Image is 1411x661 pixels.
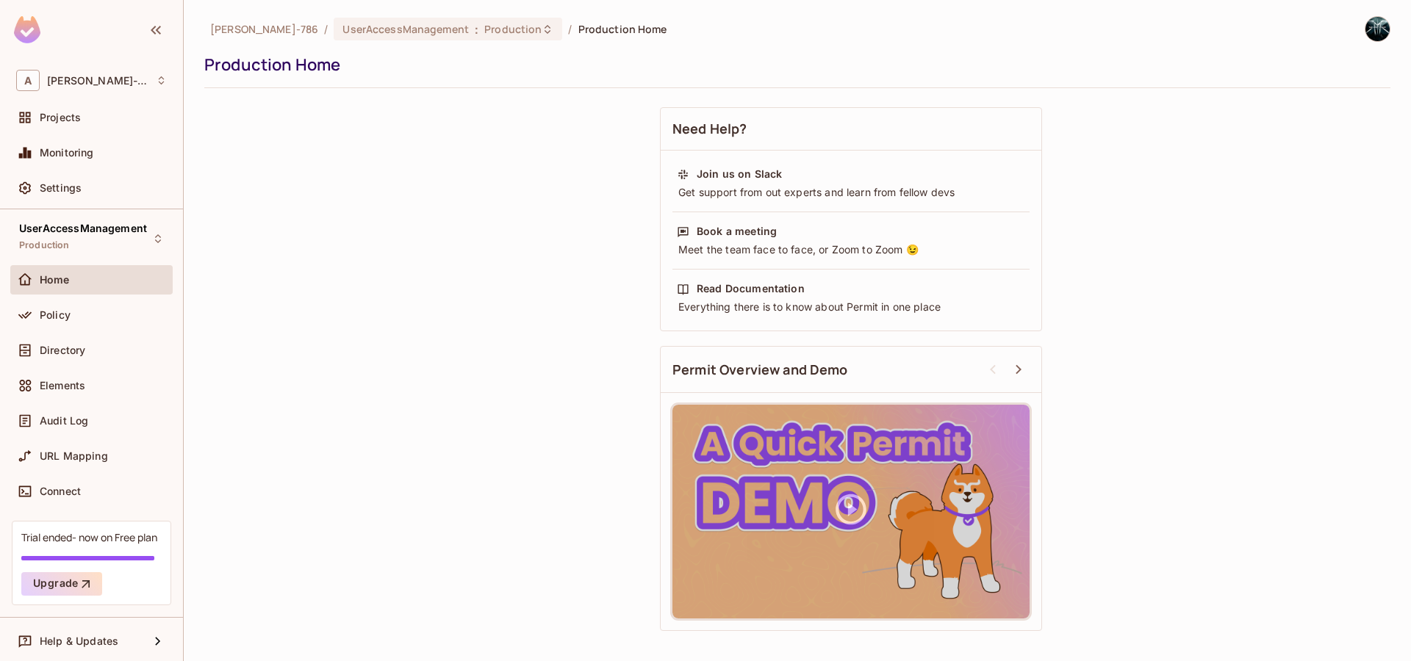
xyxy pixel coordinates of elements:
[40,274,70,286] span: Home
[16,70,40,91] span: A
[204,54,1383,76] div: Production Home
[210,22,318,36] span: the active workspace
[40,485,81,497] span: Connect
[40,380,85,391] span: Elements
[19,239,70,251] span: Production
[40,635,118,647] span: Help & Updates
[21,572,102,596] button: Upgrade
[677,185,1025,200] div: Get support from out experts and learn from fellow devs
[1365,17,1390,41] img: Arunkumar T
[697,281,805,296] div: Read Documentation
[47,75,148,87] span: Workspace: Arunkumar-786
[677,242,1025,257] div: Meet the team face to face, or Zoom to Zoom 😉
[672,361,848,379] span: Permit Overview and Demo
[14,16,40,43] img: SReyMgAAAABJRU5ErkJggg==
[484,22,542,36] span: Production
[40,112,81,123] span: Projects
[697,167,782,181] div: Join us on Slack
[672,120,747,138] span: Need Help?
[19,223,147,234] span: UserAccessManagement
[474,24,479,35] span: :
[324,22,328,36] li: /
[697,224,777,239] div: Book a meeting
[21,530,157,544] div: Trial ended- now on Free plan
[40,147,94,159] span: Monitoring
[568,22,572,36] li: /
[342,22,469,36] span: UserAccessManagement
[40,182,82,194] span: Settings
[40,309,71,321] span: Policy
[578,22,667,36] span: Production Home
[40,344,85,356] span: Directory
[40,450,108,462] span: URL Mapping
[40,415,88,427] span: Audit Log
[677,300,1025,314] div: Everything there is to know about Permit in one place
